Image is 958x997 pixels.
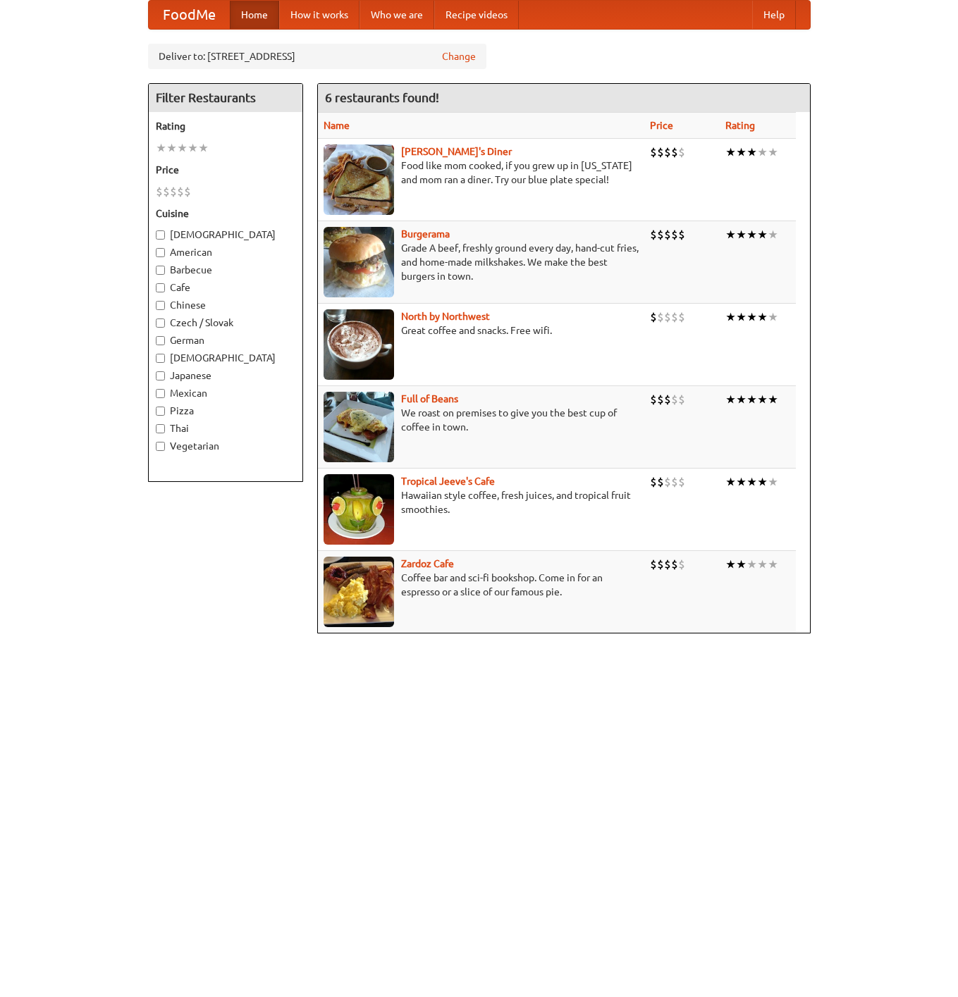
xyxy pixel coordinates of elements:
[156,283,165,292] input: Cafe
[156,230,165,240] input: [DEMOGRAPHIC_DATA]
[434,1,519,29] a: Recipe videos
[736,309,747,325] li: ★
[177,140,188,156] li: ★
[184,184,191,199] li: $
[678,227,685,242] li: $
[736,392,747,407] li: ★
[757,557,768,572] li: ★
[156,184,163,199] li: $
[725,392,736,407] li: ★
[678,144,685,160] li: $
[671,392,678,407] li: $
[324,323,639,338] p: Great coffee and snacks. Free wifi.
[657,392,664,407] li: $
[442,49,476,63] a: Change
[156,140,166,156] li: ★
[747,392,757,407] li: ★
[188,140,198,156] li: ★
[736,144,747,160] li: ★
[198,140,209,156] li: ★
[163,184,170,199] li: $
[156,266,165,275] input: Barbecue
[324,571,639,599] p: Coffee bar and sci-fi bookshop. Come in for an espresso or a slice of our famous pie.
[650,144,657,160] li: $
[664,227,671,242] li: $
[757,227,768,242] li: ★
[148,44,486,69] div: Deliver to: [STREET_ADDRESS]
[664,144,671,160] li: $
[768,227,778,242] li: ★
[747,309,757,325] li: ★
[324,159,639,187] p: Food like mom cooked, if you grew up in [US_STATE] and mom ran a diner. Try our blue plate special!
[671,474,678,490] li: $
[279,1,360,29] a: How it works
[156,298,295,312] label: Chinese
[725,557,736,572] li: ★
[664,392,671,407] li: $
[736,474,747,490] li: ★
[156,421,295,435] label: Thai
[650,227,657,242] li: $
[156,228,295,242] label: [DEMOGRAPHIC_DATA]
[156,336,165,345] input: German
[664,474,671,490] li: $
[650,474,657,490] li: $
[768,144,778,160] li: ★
[324,392,394,462] img: beans.jpg
[747,144,757,160] li: ★
[156,442,165,451] input: Vegetarian
[747,227,757,242] li: ★
[752,1,796,29] a: Help
[657,144,664,160] li: $
[156,369,295,383] label: Japanese
[401,393,458,404] a: Full of Beans
[657,309,664,325] li: $
[678,557,685,572] li: $
[156,316,295,330] label: Czech / Slovak
[678,309,685,325] li: $
[324,227,394,297] img: burgerama.jpg
[156,407,165,416] input: Pizza
[725,144,736,160] li: ★
[401,228,450,240] a: Burgerama
[156,439,295,453] label: Vegetarian
[156,333,295,347] label: German
[678,474,685,490] li: $
[757,309,768,325] li: ★
[671,309,678,325] li: $
[156,245,295,259] label: American
[650,392,657,407] li: $
[324,120,350,131] a: Name
[725,309,736,325] li: ★
[768,557,778,572] li: ★
[156,404,295,418] label: Pizza
[156,354,165,363] input: [DEMOGRAPHIC_DATA]
[657,227,664,242] li: $
[156,424,165,433] input: Thai
[401,558,454,569] a: Zardoz Cafe
[156,119,295,133] h5: Rating
[725,474,736,490] li: ★
[156,263,295,277] label: Barbecue
[149,84,302,112] h4: Filter Restaurants
[149,1,230,29] a: FoodMe
[156,248,165,257] input: American
[736,227,747,242] li: ★
[324,241,639,283] p: Grade A beef, freshly ground every day, hand-cut fries, and home-made milkshakes. We make the bes...
[671,227,678,242] li: $
[747,474,757,490] li: ★
[650,557,657,572] li: $
[156,371,165,380] input: Japanese
[324,144,394,215] img: sallys.jpg
[768,309,778,325] li: ★
[757,392,768,407] li: ★
[401,311,490,322] a: North by Northwest
[156,206,295,221] h5: Cuisine
[324,406,639,434] p: We roast on premises to give you the best cup of coffee in town.
[324,474,394,545] img: jeeves.jpg
[757,144,768,160] li: ★
[664,557,671,572] li: $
